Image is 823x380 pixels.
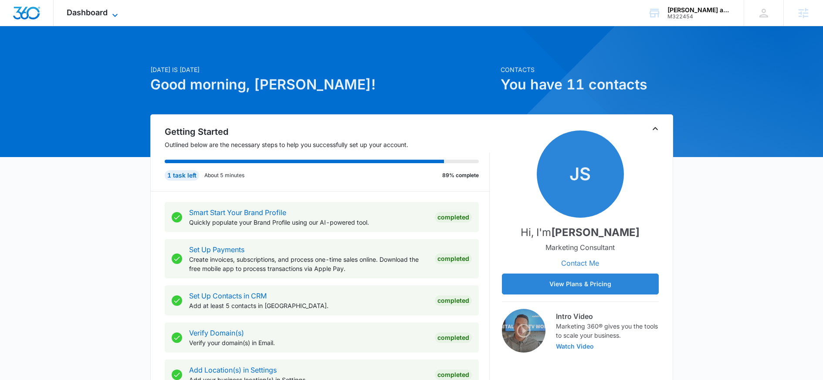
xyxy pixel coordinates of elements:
[556,343,594,349] button: Watch Video
[165,170,199,181] div: 1 task left
[189,291,267,300] a: Set Up Contacts in CRM
[556,311,659,322] h3: Intro Video
[650,123,660,134] button: Toggle Collapse
[502,274,659,294] button: View Plans & Pricing
[435,370,472,380] div: Completed
[552,253,608,274] button: Contact Me
[521,225,640,240] p: Hi, I'm
[435,212,472,223] div: Completed
[67,8,108,17] span: Dashboard
[667,14,731,20] div: account id
[150,74,495,95] h1: Good morning, [PERSON_NAME]!
[435,253,472,264] div: Completed
[189,338,428,347] p: Verify your domain(s) in Email.
[150,65,495,74] p: [DATE] is [DATE]
[545,242,615,253] p: Marketing Consultant
[435,295,472,306] div: Completed
[189,301,428,310] p: Add at least 5 contacts in [GEOGRAPHIC_DATA].
[189,218,428,227] p: Quickly populate your Brand Profile using our AI-powered tool.
[165,125,490,138] h2: Getting Started
[189,255,428,273] p: Create invoices, subscriptions, and process one-time sales online. Download the free mobile app t...
[435,332,472,343] div: Completed
[537,130,624,218] span: JS
[551,226,640,239] strong: [PERSON_NAME]
[556,322,659,340] p: Marketing 360® gives you the tools to scale your business.
[189,245,244,254] a: Set Up Payments
[501,74,673,95] h1: You have 11 contacts
[502,309,545,353] img: Intro Video
[501,65,673,74] p: Contacts
[204,171,244,179] p: About 5 minutes
[442,171,479,179] p: 89% complete
[189,366,277,374] a: Add Location(s) in Settings
[189,208,286,217] a: Smart Start Your Brand Profile
[189,329,244,337] a: Verify Domain(s)
[667,7,731,14] div: account name
[165,140,490,149] p: Outlined below are the necessary steps to help you successfully set up your account.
